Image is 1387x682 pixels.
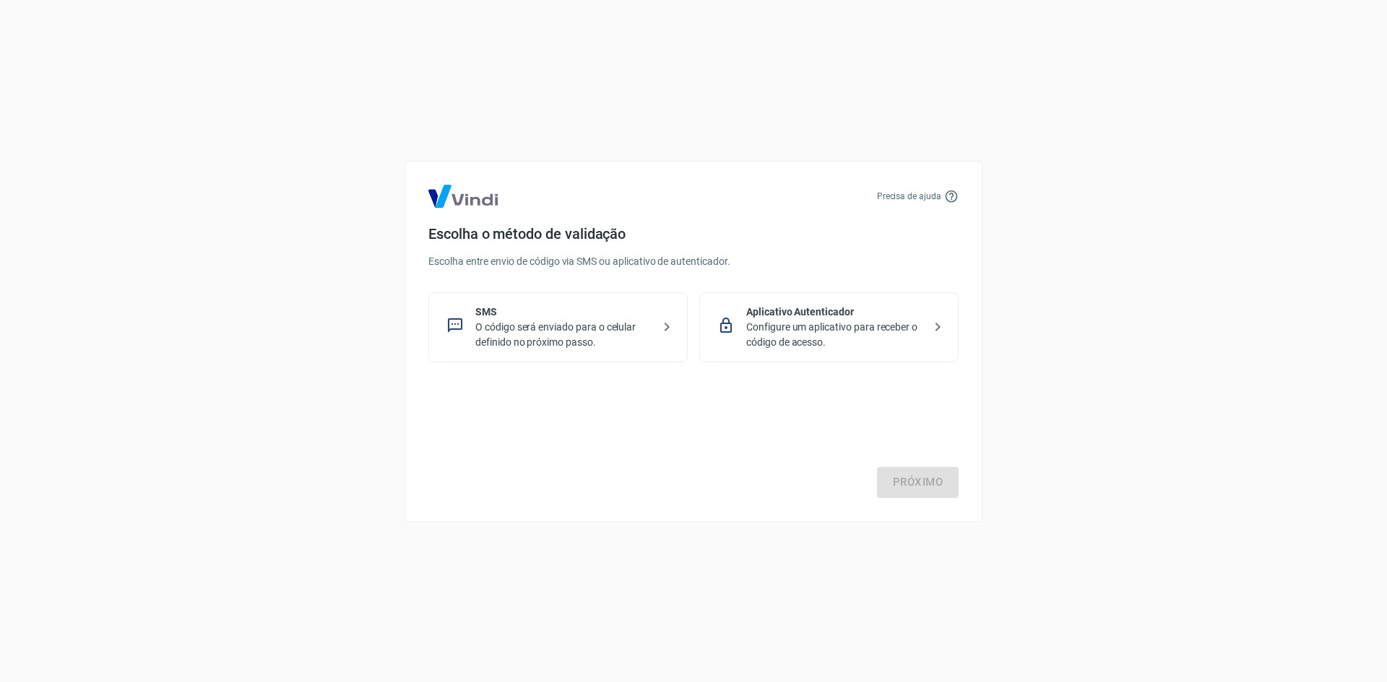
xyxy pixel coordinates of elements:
p: O código será enviado para o celular definido no próximo passo. [475,320,652,350]
p: Aplicativo Autenticador [746,305,923,320]
p: Configure um aplicativo para receber o código de acesso. [746,320,923,350]
div: Aplicativo AutenticadorConfigure um aplicativo para receber o código de acesso. [699,292,959,362]
p: SMS [475,305,652,320]
img: Logo Vind [428,185,498,208]
div: SMSO código será enviado para o celular definido no próximo passo. [428,292,688,362]
h4: Escolha o método de validação [428,225,959,242]
p: Precisa de ajuda [877,190,941,203]
p: Escolha entre envio de código via SMS ou aplicativo de autenticador. [428,254,959,269]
